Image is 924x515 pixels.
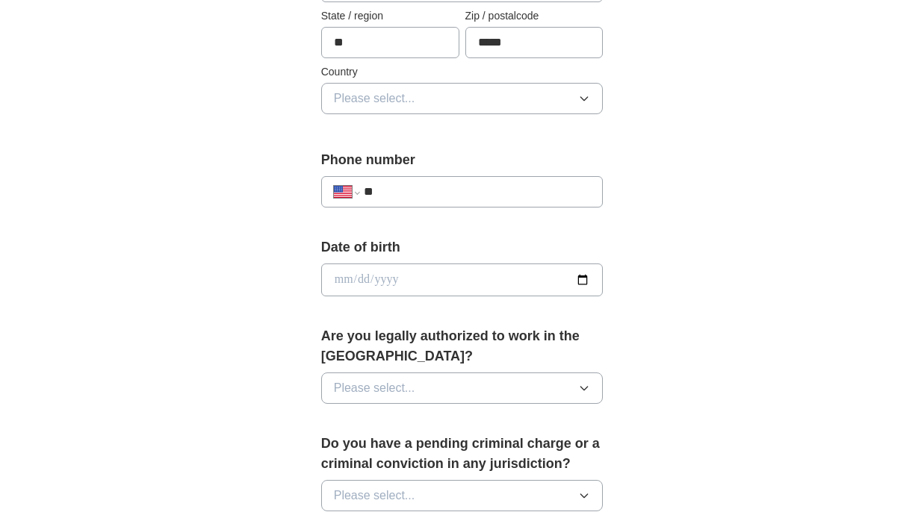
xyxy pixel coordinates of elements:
label: Zip / postalcode [465,8,604,24]
span: Please select... [334,379,415,397]
button: Please select... [321,372,604,404]
label: State / region [321,8,459,24]
label: Phone number [321,150,604,170]
button: Please select... [321,480,604,511]
label: Date of birth [321,237,604,257]
span: Please select... [334,90,415,107]
span: Please select... [334,487,415,505]
label: Do you have a pending criminal charge or a criminal conviction in any jurisdiction? [321,434,604,474]
label: Country [321,64,604,80]
button: Please select... [321,83,604,114]
label: Are you legally authorized to work in the [GEOGRAPHIC_DATA]? [321,326,604,366]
